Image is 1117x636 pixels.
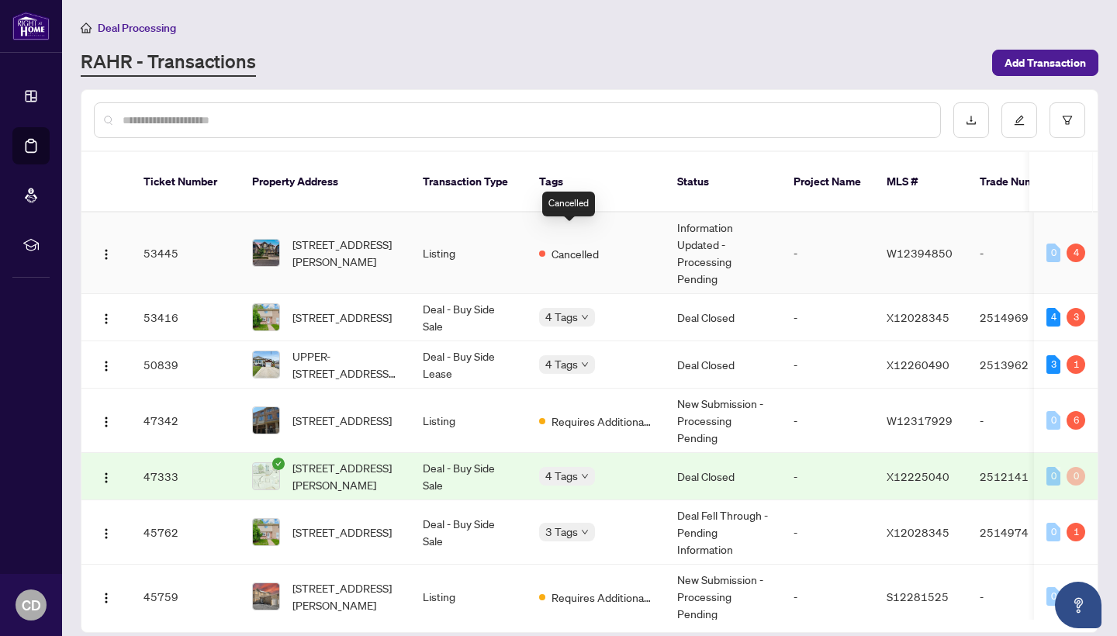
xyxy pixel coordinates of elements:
button: Logo [94,408,119,433]
td: Deal - Buy Side Sale [410,500,527,565]
button: Logo [94,305,119,330]
img: thumbnail-img [253,407,279,434]
td: - [967,389,1076,453]
td: Deal Closed [665,341,781,389]
div: 4 [1046,308,1060,327]
div: 0 [1046,244,1060,262]
span: W12317929 [887,413,953,427]
div: 0 [1046,467,1060,486]
span: home [81,22,92,33]
span: X12260490 [887,358,949,372]
td: Deal - Buy Side Sale [410,294,527,341]
span: [STREET_ADDRESS][PERSON_NAME] [292,579,398,614]
span: Requires Additional Docs [552,589,652,606]
button: Logo [94,352,119,377]
td: 2514974 [967,500,1076,565]
button: Logo [94,240,119,265]
img: thumbnail-img [253,240,279,266]
img: Logo [100,472,112,484]
span: X12028345 [887,525,949,539]
div: 0 [1046,587,1060,606]
button: Logo [94,584,119,609]
img: Logo [100,416,112,428]
span: X12225040 [887,469,949,483]
td: 50839 [131,341,240,389]
span: Cancelled [552,245,599,262]
td: 47342 [131,389,240,453]
button: Logo [94,464,119,489]
td: Listing [410,213,527,294]
td: 53445 [131,213,240,294]
span: Add Transaction [1005,50,1086,75]
span: X12028345 [887,310,949,324]
th: Property Address [240,152,410,213]
td: 47333 [131,453,240,500]
td: 45759 [131,565,240,629]
span: edit [1014,115,1025,126]
td: 2512141 [967,453,1076,500]
span: 3 Tags [545,523,578,541]
img: Logo [100,360,112,372]
td: New Submission - Processing Pending [665,565,781,629]
div: 3 [1046,355,1060,374]
th: Status [665,152,781,213]
td: Deal Fell Through - Pending Information [665,500,781,565]
span: down [581,472,589,480]
td: 2514969 [967,294,1076,341]
img: Logo [100,248,112,261]
span: filter [1062,115,1073,126]
div: 3 [1067,308,1085,327]
div: 4 [1067,244,1085,262]
span: Requires Additional Docs [552,413,652,430]
img: thumbnail-img [253,583,279,610]
td: - [781,294,874,341]
img: thumbnail-img [253,463,279,489]
span: 4 Tags [545,308,578,326]
th: Ticket Number [131,152,240,213]
button: Logo [94,520,119,544]
td: - [781,389,874,453]
td: Deal - Buy Side Lease [410,341,527,389]
td: 53416 [131,294,240,341]
span: [STREET_ADDRESS] [292,309,392,326]
span: check-circle [272,458,285,470]
td: - [781,341,874,389]
td: - [967,213,1076,294]
td: - [781,565,874,629]
td: Information Updated - Processing Pending [665,213,781,294]
td: - [781,500,874,565]
div: Cancelled [542,192,595,216]
img: Logo [100,313,112,325]
span: [STREET_ADDRESS][PERSON_NAME] [292,459,398,493]
th: Transaction Type [410,152,527,213]
button: download [953,102,989,138]
span: W12394850 [887,246,953,260]
img: thumbnail-img [253,304,279,330]
td: Listing [410,565,527,629]
span: S12281525 [887,589,949,603]
span: UPPER-[STREET_ADDRESS][PERSON_NAME] [292,347,398,382]
th: Trade Number [967,152,1076,213]
td: Listing [410,389,527,453]
td: - [781,453,874,500]
button: Open asap [1055,582,1101,628]
div: 0 [1046,411,1060,430]
th: Tags [527,152,665,213]
td: 45762 [131,500,240,565]
button: filter [1050,102,1085,138]
div: 0 [1067,467,1085,486]
a: RAHR - Transactions [81,49,256,77]
td: Deal Closed [665,294,781,341]
img: thumbnail-img [253,351,279,378]
th: MLS # [874,152,967,213]
span: down [581,361,589,368]
span: download [966,115,977,126]
span: [STREET_ADDRESS] [292,524,392,541]
span: down [581,313,589,321]
div: 6 [1067,411,1085,430]
button: Add Transaction [992,50,1098,76]
span: 4 Tags [545,467,578,485]
img: thumbnail-img [253,519,279,545]
td: Deal - Buy Side Sale [410,453,527,500]
span: [STREET_ADDRESS] [292,412,392,429]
